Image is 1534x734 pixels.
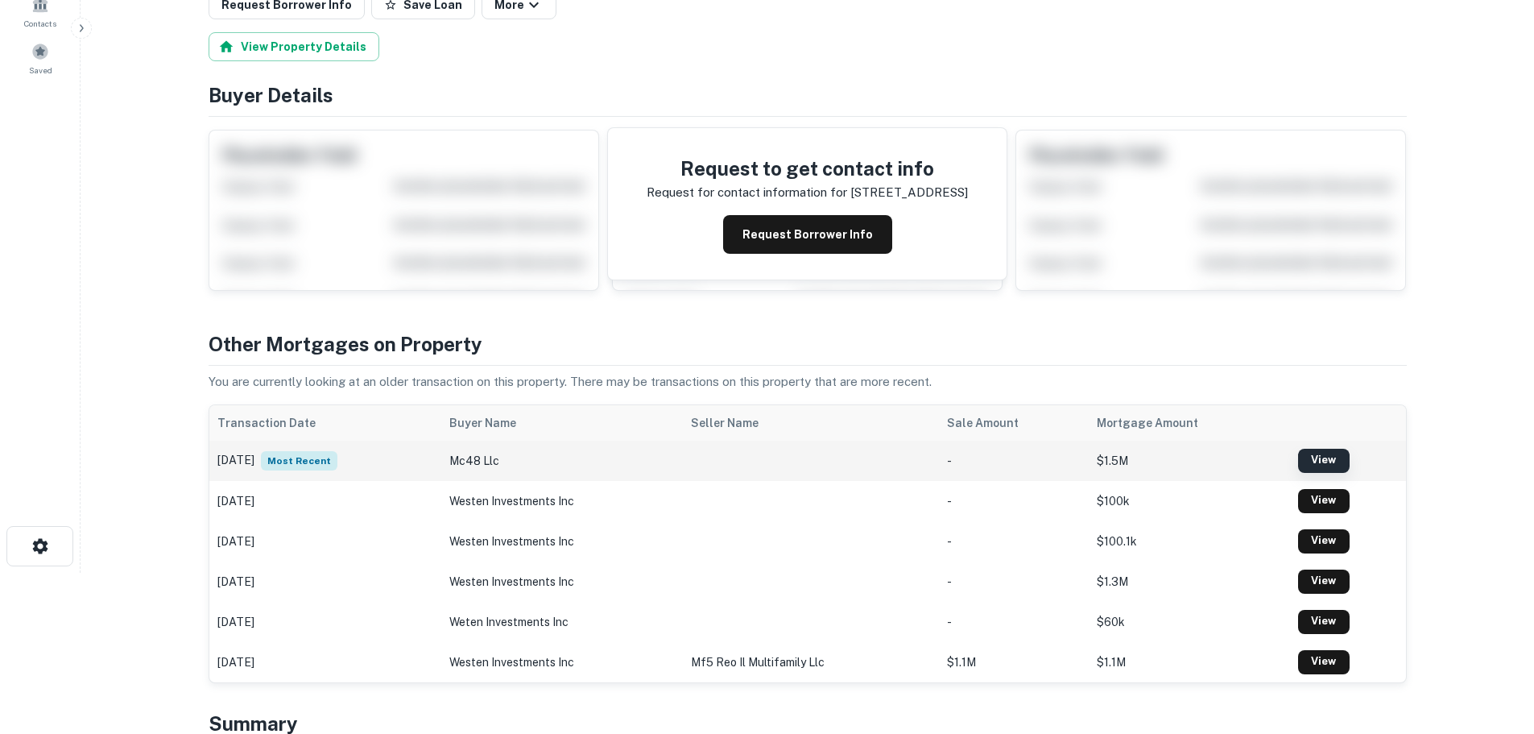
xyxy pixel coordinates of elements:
[1298,449,1350,473] a: View
[1089,602,1290,642] td: $60k
[24,17,56,30] span: Contacts
[939,562,1089,602] td: -
[1089,405,1290,441] th: Mortgage Amount
[5,36,76,80] a: Saved
[441,642,682,682] td: westen investments inc
[939,642,1089,682] td: $1.1M
[441,521,682,562] td: westen investments inc
[441,602,682,642] td: weten investments inc
[939,481,1089,521] td: -
[850,183,968,202] p: [STREET_ADDRESS]
[209,441,442,481] td: [DATE]
[261,451,337,471] span: Most Recent
[1298,650,1350,674] a: View
[1089,521,1290,562] td: $100.1k
[1089,481,1290,521] td: $100k
[209,521,442,562] td: [DATE]
[683,405,939,441] th: Seller Name
[441,441,682,481] td: mc48 llc
[939,441,1089,481] td: -
[209,405,442,441] th: Transaction Date
[209,562,442,602] td: [DATE]
[209,602,442,642] td: [DATE]
[939,405,1089,441] th: Sale Amount
[1089,642,1290,682] td: $1.1M
[441,481,682,521] td: westen investments inc
[209,81,1407,110] h4: Buyer Details
[209,32,379,61] button: View Property Details
[441,405,682,441] th: Buyer Name
[29,64,52,77] span: Saved
[1298,489,1350,513] a: View
[647,183,847,202] p: Request for contact information for
[1298,529,1350,554] a: View
[1089,441,1290,481] td: $1.5M
[209,372,1407,392] p: You are currently looking at an older transaction on this property. There may be transactions on ...
[723,215,892,254] button: Request Borrower Info
[209,642,442,682] td: [DATE]
[1089,562,1290,602] td: $1.3M
[209,330,1407,359] h4: Other Mortgages on Property
[647,154,968,183] h4: Request to get contact info
[441,562,682,602] td: westen investments inc
[939,521,1089,562] td: -
[939,602,1089,642] td: -
[1298,570,1350,594] a: View
[1298,610,1350,634] a: View
[1453,605,1534,682] iframe: Chat Widget
[209,481,442,521] td: [DATE]
[683,642,939,682] td: mf5 reo il multifamily llc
